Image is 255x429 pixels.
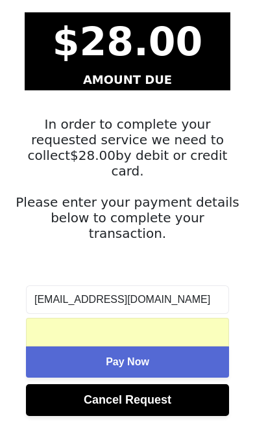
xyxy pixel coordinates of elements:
strong: AMOUNT DUE [83,73,172,86]
strong: $ 28.00 [53,19,203,64]
button: Cancel Request [26,384,229,416]
h5: In order to complete your requested service we need to collect by debit or credit card. Please en... [13,116,242,241]
span: Pay Now [106,356,149,367]
button: Pay Now [26,346,229,378]
span: $ 28.00 [70,148,115,163]
input: Enter your email address for receipt [26,285,229,314]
